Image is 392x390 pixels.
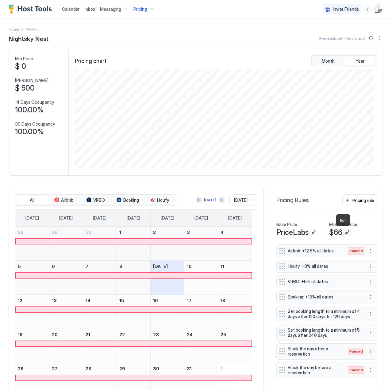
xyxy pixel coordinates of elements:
[49,260,83,294] td: October 6, 2025
[187,264,192,269] span: 10
[119,298,124,303] span: 15
[83,260,117,294] td: October 7, 2025
[62,6,80,12] a: Calendar
[15,294,49,329] td: October 12, 2025
[184,329,218,340] a: October 24, 2025
[221,230,224,235] span: 4
[222,210,248,226] a: Saturday
[49,329,83,363] td: October 20, 2025
[9,5,55,14] a: Host Tools Logo
[93,197,105,203] span: VRBO
[52,298,57,303] span: 13
[288,263,361,269] span: Houfy: +3% all dates
[367,278,374,285] div: menu
[87,210,113,226] a: Tuesday
[276,222,297,227] span: Base Price
[151,260,184,294] td: October 9, 2025
[349,349,363,354] span: Paused
[276,244,377,257] div: Airbnb: +12.5% all dates Pausedmenu
[155,210,180,226] a: Thursday
[367,310,374,318] div: menu
[349,248,363,254] span: Paused
[313,57,344,65] button: Month
[340,218,346,223] span: Edit
[322,58,335,64] span: Month
[59,215,73,221] span: [DATE]
[333,6,359,12] span: Invite Friends
[86,298,90,303] span: 14
[329,222,357,227] span: Minimum Price
[117,295,150,306] a: October 15, 2025
[93,215,106,221] span: [DATE]
[184,295,218,306] a: October 17, 2025
[153,366,159,371] span: 30
[367,366,374,374] button: More options
[367,263,374,270] div: menu
[83,227,117,238] a: September 30, 2025
[367,247,374,255] button: More options
[117,260,150,294] td: October 8, 2025
[218,329,252,340] a: October 25, 2025
[276,260,377,273] div: Houfy: +3% all dates menu
[187,230,190,235] span: 3
[119,230,121,235] span: 1
[83,329,117,340] a: October 21, 2025
[151,329,184,363] td: October 23, 2025
[30,197,34,203] span: All
[196,197,202,203] button: Previous month
[123,197,139,203] span: Booking
[15,99,54,105] span: 14 Days Occupancy
[18,298,22,303] span: 12
[15,105,44,115] span: 100.00%
[221,298,225,303] span: 18
[83,261,117,272] a: October 7, 2025
[75,58,106,65] span: Pricing chart
[288,294,361,300] span: Booking: +18% all dates
[367,293,374,301] div: menu
[15,260,49,294] td: October 5, 2025
[61,197,74,203] span: Airbnb
[49,295,83,306] a: October 13, 2025
[352,197,374,204] div: Pricing rule
[15,329,49,363] td: October 19, 2025
[15,261,49,272] a: October 5, 2025
[117,329,150,363] td: October 22, 2025
[367,310,374,318] button: More options
[367,366,374,374] div: menu
[15,62,26,71] span: $ 0
[367,329,374,336] div: menu
[17,196,47,205] button: All
[52,230,58,235] span: 29
[153,298,158,303] span: 16
[144,196,175,205] button: Houfy
[117,227,150,261] td: October 1, 2025
[218,261,252,272] a: October 11, 2025
[367,34,375,42] button: Sync prices
[49,227,83,261] td: September 29, 2025
[310,229,317,236] button: Edit
[374,4,383,14] div: User profile
[228,215,242,221] span: [DATE]
[49,227,83,238] a: September 29, 2025
[276,325,377,341] div: Set booking length to a minimum of 5 days after 240 days menu
[25,27,38,31] span: Breadcrumb
[218,227,252,261] td: October 4, 2025
[349,367,363,373] span: Paused
[184,261,218,272] a: October 10, 2025
[218,294,252,329] td: October 18, 2025
[6,369,21,384] iframe: Intercom live chat
[367,263,374,270] button: More options
[376,34,383,42] div: menu
[161,215,174,221] span: [DATE]
[344,229,351,236] button: Edit
[15,227,49,238] a: September 28, 2025
[83,227,117,261] td: September 30, 2025
[9,26,19,32] a: Home
[85,6,95,12] span: Inbox
[15,78,48,83] span: [PERSON_NAME]
[221,332,226,337] span: 25
[153,264,168,269] span: [DATE]
[9,33,48,43] span: Nightsky Nest
[311,55,377,67] div: tab-group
